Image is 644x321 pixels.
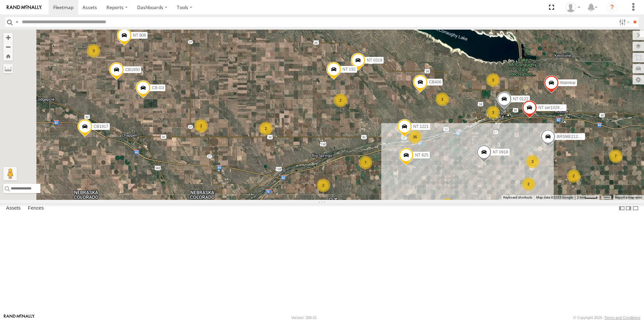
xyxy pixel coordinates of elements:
[609,149,622,163] div: 7
[3,51,13,61] button: Zoom Home
[4,314,35,321] a: Visit our Website
[415,153,428,157] span: NT 825
[343,67,356,72] span: NT 192
[441,198,454,212] div: 2
[259,122,272,135] div: 2
[563,2,583,12] div: Al Bahnsen
[632,204,639,213] label: Hide Summary Table
[125,67,140,72] span: CB1850
[486,106,500,119] div: 3
[359,156,372,169] div: 7
[607,2,617,13] i: ?
[577,195,584,199] span: 2 km
[317,179,330,192] div: 2
[291,316,317,320] div: Version: 308.01
[94,124,108,129] span: CB1917
[3,204,24,213] label: Assets
[618,204,625,213] label: Dock Summary Table to the Left
[538,105,566,110] span: NT ser1029725
[615,195,642,199] a: Report a map error
[14,17,20,27] label: Search Query
[408,130,422,144] div: 35
[603,196,610,199] a: Terms (opens in new tab)
[3,64,13,73] label: Measure
[503,195,532,200] button: Keyboard shortcuts
[486,73,500,87] div: 3
[152,86,164,91] span: CB G3
[87,44,100,58] div: 3
[616,17,631,27] label: Search Filter Options
[493,150,508,155] span: NT 0918
[575,195,600,200] button: Map Scale: 2 km per 35 pixels
[3,33,13,42] button: Zoom in
[436,93,449,106] div: 3
[3,167,17,180] button: Drag Pegman onto the map to open Street View
[334,94,347,107] div: 2
[3,42,13,51] button: Zoom out
[522,177,535,191] div: 2
[557,134,603,139] span: BRSME21213419025992
[25,204,47,213] label: Fences
[567,169,580,183] div: 2
[633,75,644,84] label: Map Settings
[573,316,640,320] div: © Copyright 2025 -
[367,58,382,63] span: NT 0319
[429,80,442,84] span: CB406
[560,80,576,85] span: Malmkar
[526,155,539,168] div: 3
[413,124,429,129] span: NT 1221
[625,204,632,213] label: Dock Summary Table to the Right
[605,316,640,320] a: Terms and Conditions
[513,97,528,102] span: NT 0122
[7,5,42,10] img: rand-logo.svg
[536,195,573,199] span: Map data ©2025 Google
[133,33,146,38] span: NT 806
[194,119,208,133] div: 2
